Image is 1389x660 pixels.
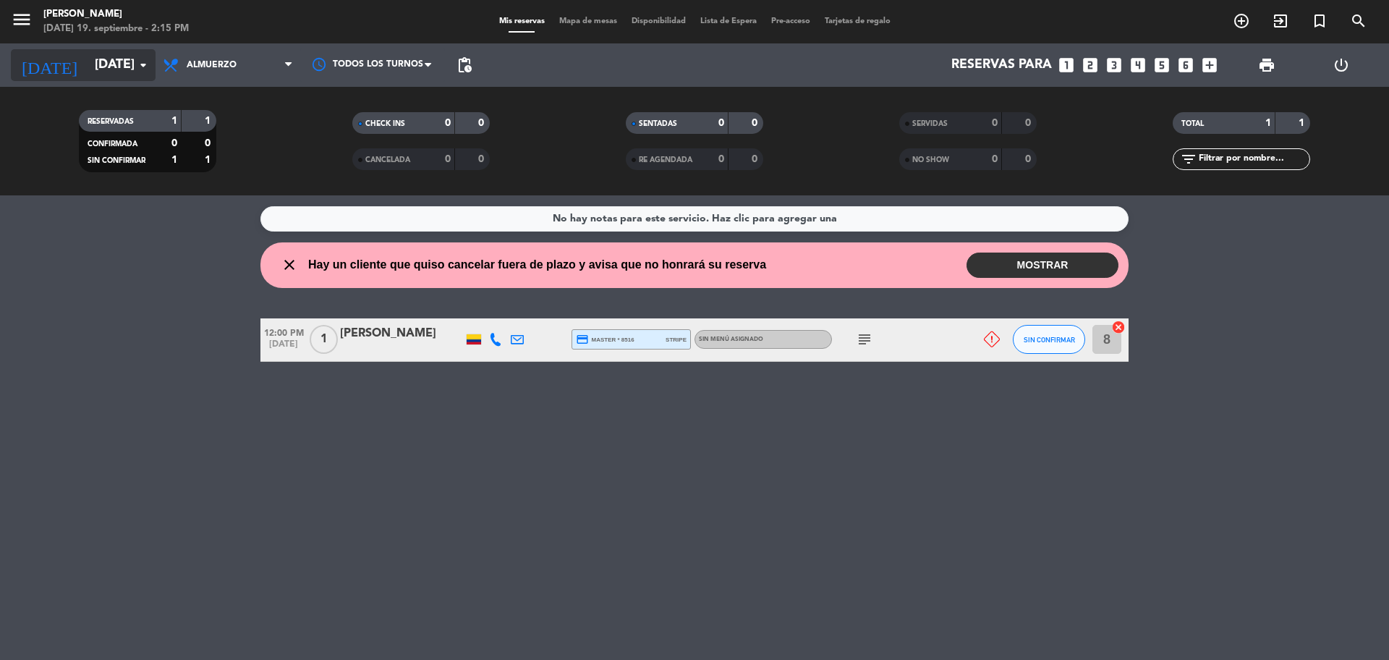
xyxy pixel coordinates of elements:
i: looks_6 [1176,56,1195,75]
div: No hay notas para este servicio. Haz clic para agregar una [553,211,837,227]
strong: 1 [1299,118,1307,128]
span: Reservas para [951,58,1052,72]
span: RESERVADAS [88,118,134,125]
strong: 0 [478,154,487,164]
strong: 0 [1025,118,1034,128]
span: SIN CONFIRMAR [88,157,145,164]
strong: 1 [1265,118,1271,128]
i: [DATE] [11,49,88,81]
strong: 0 [205,138,213,148]
strong: 0 [171,138,177,148]
span: Disponibilidad [624,17,693,25]
button: menu [11,9,33,35]
span: CANCELADA [365,156,410,164]
span: CONFIRMADA [88,140,137,148]
strong: 1 [205,116,213,126]
button: SIN CONFIRMAR [1013,325,1085,354]
span: 1 [310,325,338,354]
span: stripe [666,335,687,344]
i: looks_one [1057,56,1076,75]
span: Tarjetas de regalo [817,17,898,25]
span: Sin menú asignado [699,337,763,342]
span: Pre-acceso [764,17,817,25]
span: SIN CONFIRMAR [1024,336,1075,344]
div: [DATE] 19. septiembre - 2:15 PM [43,22,189,36]
strong: 0 [752,154,760,164]
i: add_box [1200,56,1219,75]
span: SENTADAS [639,120,677,127]
span: Lista de Espera [693,17,764,25]
span: RE AGENDADA [639,156,692,164]
span: TOTAL [1181,120,1204,127]
i: looks_two [1081,56,1100,75]
strong: 0 [992,118,998,128]
strong: 0 [478,118,487,128]
strong: 0 [445,154,451,164]
button: MOSTRAR [967,253,1118,278]
div: LOG OUT [1304,43,1378,87]
i: exit_to_app [1272,12,1289,30]
i: menu [11,9,33,30]
span: SERVIDAS [912,120,948,127]
i: credit_card [576,333,589,346]
i: filter_list [1180,151,1197,168]
i: subject [856,331,873,348]
span: [DATE] [260,339,307,356]
span: CHECK INS [365,120,405,127]
i: power_settings_new [1333,56,1350,74]
strong: 0 [718,118,724,128]
i: search [1350,12,1367,30]
span: pending_actions [456,56,473,74]
div: [PERSON_NAME] [43,7,189,22]
span: NO SHOW [912,156,949,164]
div: [PERSON_NAME] [340,324,463,343]
span: print [1258,56,1275,74]
strong: 0 [718,154,724,164]
i: looks_4 [1129,56,1147,75]
i: arrow_drop_down [135,56,152,74]
img: close.png [1113,321,1125,334]
i: looks_3 [1105,56,1123,75]
strong: 0 [992,154,998,164]
input: Filtrar por nombre... [1197,151,1309,167]
span: 12:00 PM [260,323,307,340]
i: looks_5 [1152,56,1171,75]
strong: 1 [171,116,177,126]
span: Hay un cliente que quiso cancelar fuera de plazo y avisa que no honrará su reserva [308,255,766,274]
span: Mis reservas [492,17,552,25]
i: turned_in_not [1311,12,1328,30]
strong: 0 [752,118,760,128]
span: Almuerzo [187,60,237,70]
span: Mapa de mesas [552,17,624,25]
strong: 0 [445,118,451,128]
strong: 1 [171,155,177,165]
strong: 0 [1025,154,1034,164]
i: close [281,256,298,274]
i: add_circle_outline [1233,12,1250,30]
strong: 1 [205,155,213,165]
span: master * 8516 [576,333,634,346]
